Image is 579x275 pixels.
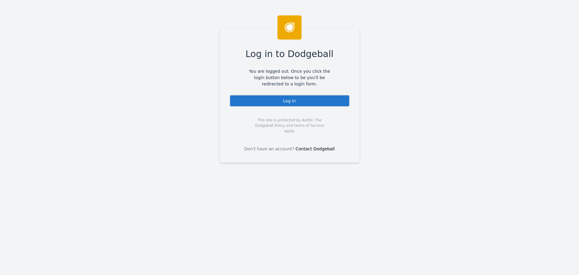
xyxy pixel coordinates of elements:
span: This site is protected by Auth0. The Dodgeball Policy and terms of Service apply. [250,117,329,134]
span: Don't have an account? [244,146,294,152]
span: You are logged out. Once you click the login button below to be you'll be redirected to a login f... [245,68,335,87]
a: Contact Dodgeball [296,146,335,151]
div: Log In [229,95,350,107]
span: Log in to Dodgeball [245,47,334,61]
